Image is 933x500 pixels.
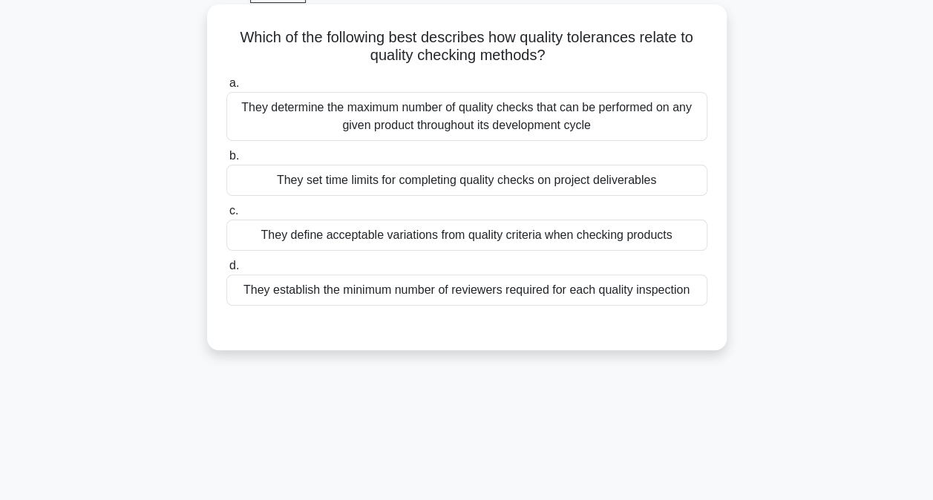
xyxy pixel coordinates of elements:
span: a. [229,76,239,89]
span: c. [229,204,238,217]
span: d. [229,259,239,272]
div: They set time limits for completing quality checks on project deliverables [226,165,707,196]
h5: Which of the following best describes how quality tolerances relate to quality checking methods? [225,28,709,65]
span: b. [229,149,239,162]
div: They define acceptable variations from quality criteria when checking products [226,220,707,251]
div: They determine the maximum number of quality checks that can be performed on any given product th... [226,92,707,141]
div: They establish the minimum number of reviewers required for each quality inspection [226,274,707,306]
